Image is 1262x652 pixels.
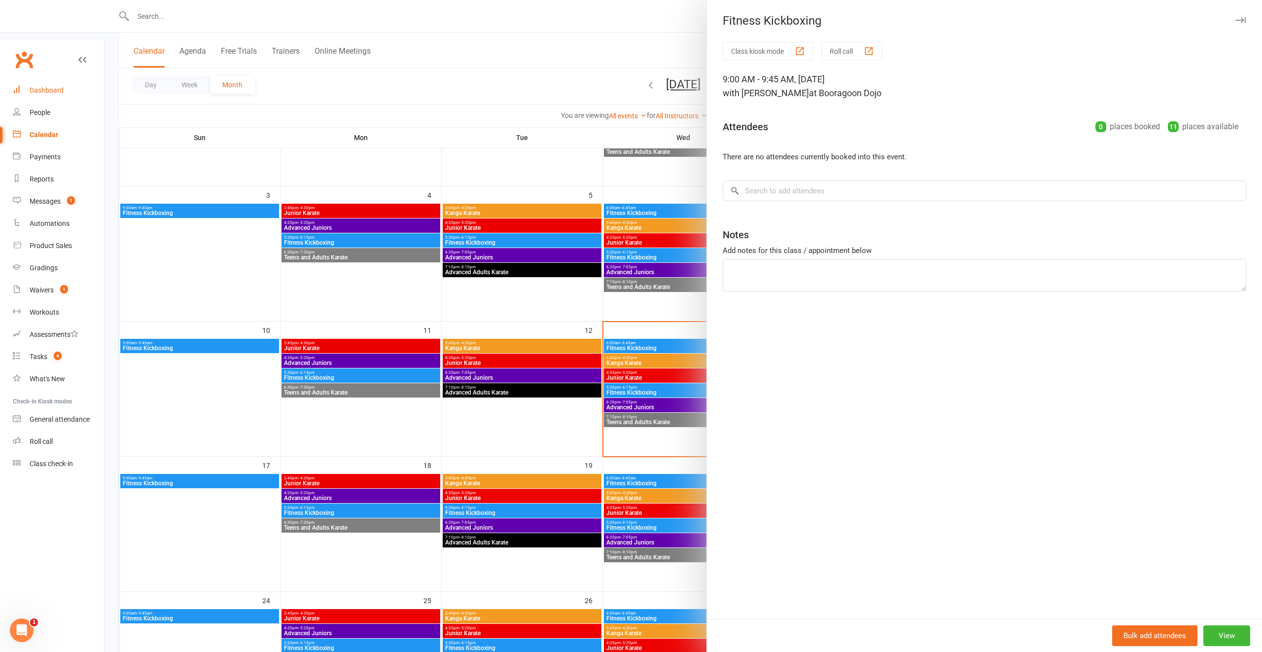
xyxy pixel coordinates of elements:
[13,453,104,475] a: Class kiosk mode
[30,264,58,272] div: Gradings
[30,375,65,383] div: What's New
[1095,120,1160,134] div: places booked
[1095,121,1106,132] div: 0
[13,168,104,190] a: Reports
[13,235,104,257] a: Product Sales
[13,346,104,368] a: Tasks 4
[30,131,58,139] div: Calendar
[13,431,104,453] a: Roll call
[13,79,104,102] a: Dashboard
[13,408,104,431] a: General attendance kiosk mode
[723,72,1246,100] div: 9:00 AM - 9:45 AM, [DATE]
[30,109,50,116] div: People
[13,279,104,301] a: Waivers 1
[30,618,38,626] span: 1
[30,153,61,161] div: Payments
[13,213,104,235] a: Automations
[54,352,62,360] span: 4
[723,120,768,134] div: Attendees
[60,285,68,293] span: 1
[30,197,61,205] div: Messages
[723,88,809,98] span: with [PERSON_NAME]
[30,415,90,423] div: General attendance
[10,618,34,642] iframe: Intercom live chat
[1168,121,1179,132] div: 11
[30,175,54,183] div: Reports
[67,196,75,205] span: 1
[30,286,54,294] div: Waivers
[1203,625,1250,646] button: View
[821,42,882,60] button: Roll call
[723,181,1246,201] input: Search to add attendees
[1112,625,1197,646] button: Bulk add attendees
[707,14,1262,28] div: Fitness Kickboxing
[1168,120,1238,134] div: places available
[30,308,59,316] div: Workouts
[809,88,881,98] span: at Booragoon Dojo
[723,245,1246,256] div: Add notes for this class / appointment below
[30,353,47,361] div: Tasks
[30,242,72,250] div: Product Sales
[13,102,104,124] a: People
[30,219,70,227] div: Automations
[13,146,104,168] a: Payments
[13,301,104,324] a: Workouts
[13,324,104,346] a: Assessments
[723,151,1246,163] li: There are no attendees currently booked into this event.
[30,330,78,338] div: Assessments
[13,257,104,279] a: Gradings
[723,42,813,60] button: Class kiosk mode
[30,460,73,468] div: Class check-in
[723,228,749,242] div: Notes
[13,368,104,390] a: What's New
[30,86,64,94] div: Dashboard
[13,124,104,146] a: Calendar
[12,47,36,72] a: Clubworx
[13,190,104,213] a: Messages 1
[30,437,53,445] div: Roll call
